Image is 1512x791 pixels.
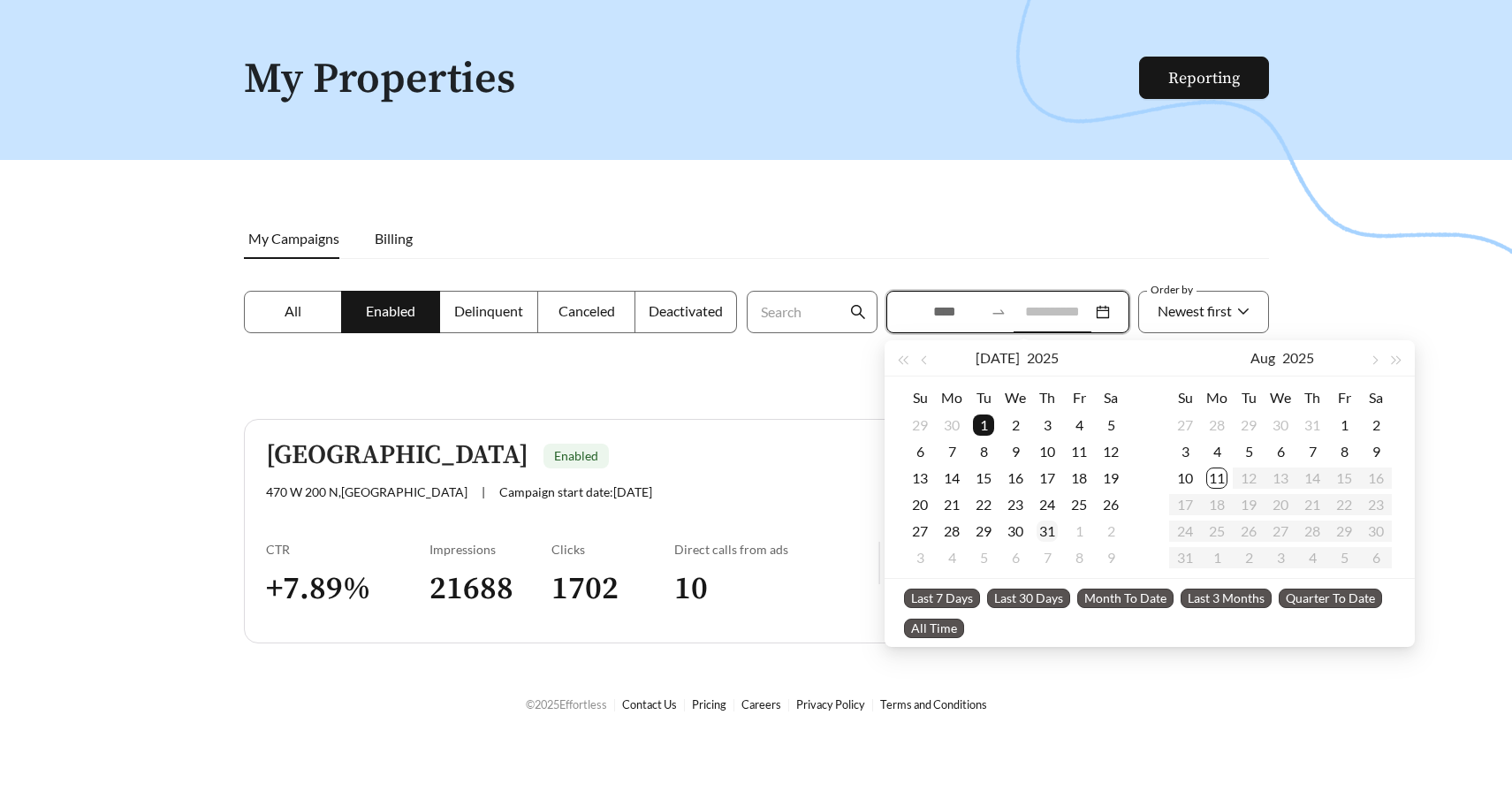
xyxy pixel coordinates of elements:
[1296,412,1328,438] td: 2025-07-31
[1174,468,1196,489] div: 10
[266,569,429,609] h3: + 7.89 %
[248,230,339,247] span: My Campaigns
[1206,441,1227,462] div: 4
[991,304,1007,320] span: swap-right
[674,542,878,557] div: Direct calls from ads
[1095,465,1127,491] td: 2025-07-19
[909,547,931,568] div: 3
[1031,544,1063,571] td: 2025-08-07
[1095,544,1127,571] td: 2025-08-09
[454,302,523,319] span: Delinquent
[1077,589,1174,608] span: Month To Date
[973,494,994,515] div: 22
[366,302,415,319] span: Enabled
[936,491,968,518] td: 2025-07-21
[904,544,936,571] td: 2025-08-03
[968,412,999,438] td: 2025-07-01
[1169,412,1201,438] td: 2025-07-27
[1068,415,1090,436] div: 4
[1201,384,1233,412] th: Mo
[1063,491,1095,518] td: 2025-07-25
[1174,441,1196,462] div: 3
[1169,465,1201,491] td: 2025-08-10
[1063,438,1095,465] td: 2025-07-11
[1068,468,1090,489] div: 18
[1270,441,1291,462] div: 6
[244,419,1269,643] a: [GEOGRAPHIC_DATA]Enabled470 W 200 N,[GEOGRAPHIC_DATA]|Campaign start date:[DATE]Download campaign...
[973,521,994,542] div: 29
[1031,384,1063,412] th: Th
[1005,521,1026,542] div: 30
[909,441,931,462] div: 6
[1100,547,1121,568] div: 9
[1270,415,1291,436] div: 30
[1365,415,1387,436] div: 2
[266,441,528,470] h5: [GEOGRAPHIC_DATA]
[1063,384,1095,412] th: Fr
[1233,412,1265,438] td: 2025-07-29
[904,438,936,465] td: 2025-07-06
[674,569,878,609] h3: 10
[1174,415,1196,436] div: 27
[936,384,968,412] th: Mo
[244,57,1141,103] h1: My Properties
[1158,302,1232,319] span: Newest first
[904,491,936,518] td: 2025-07-20
[1031,412,1063,438] td: 2025-07-03
[1068,441,1090,462] div: 11
[1302,415,1323,436] div: 31
[1100,494,1121,515] div: 26
[1005,415,1026,436] div: 2
[1037,547,1058,568] div: 7
[999,384,1031,412] th: We
[1250,340,1275,376] button: Aug
[551,542,674,557] div: Clicks
[936,438,968,465] td: 2025-07-07
[936,412,968,438] td: 2025-06-30
[1233,438,1265,465] td: 2025-08-05
[266,542,429,557] div: CTR
[1095,438,1127,465] td: 2025-07-12
[1063,518,1095,544] td: 2025-08-01
[904,589,980,608] span: Last 7 Days
[1333,441,1355,462] div: 8
[1068,547,1090,568] div: 8
[1027,340,1059,376] button: 2025
[1095,491,1127,518] td: 2025-07-26
[941,521,962,542] div: 28
[1360,438,1392,465] td: 2025-08-09
[1037,494,1058,515] div: 24
[936,465,968,491] td: 2025-07-14
[1095,412,1127,438] td: 2025-07-05
[909,494,931,515] div: 20
[1201,438,1233,465] td: 2025-08-04
[499,484,652,499] span: Campaign start date: [DATE]
[1238,441,1259,462] div: 5
[1068,494,1090,515] div: 25
[968,518,999,544] td: 2025-07-29
[936,544,968,571] td: 2025-08-04
[1031,438,1063,465] td: 2025-07-10
[936,518,968,544] td: 2025-07-28
[909,468,931,489] div: 13
[1063,544,1095,571] td: 2025-08-08
[991,304,1007,320] span: to
[973,547,994,568] div: 5
[1279,589,1382,608] span: Quarter To Date
[1100,441,1121,462] div: 12
[941,415,962,436] div: 30
[1037,521,1058,542] div: 31
[1168,68,1240,88] a: Reporting
[999,518,1031,544] td: 2025-07-30
[904,465,936,491] td: 2025-07-13
[941,494,962,515] div: 21
[999,412,1031,438] td: 2025-07-02
[1037,415,1058,436] div: 3
[1296,438,1328,465] td: 2025-08-07
[1068,521,1090,542] div: 1
[1360,384,1392,412] th: Sa
[1005,441,1026,462] div: 9
[909,521,931,542] div: 27
[554,448,598,463] span: Enabled
[968,491,999,518] td: 2025-07-22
